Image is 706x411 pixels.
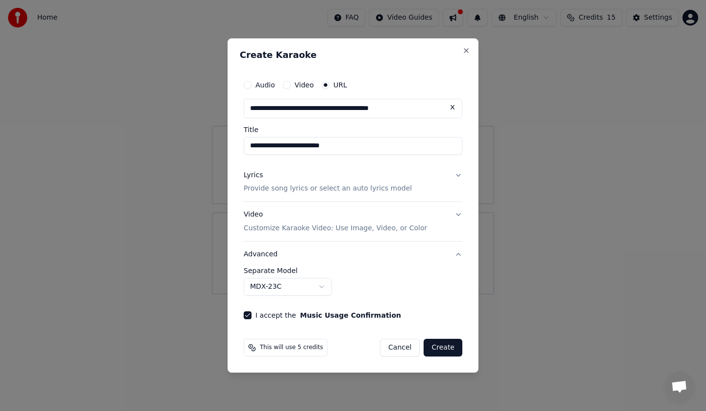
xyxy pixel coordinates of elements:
button: Create [424,339,462,356]
p: Customize Karaoke Video: Use Image, Video, or Color [244,223,427,233]
div: Video [244,210,427,234]
label: Video [295,82,314,88]
label: I accept the [255,312,401,319]
button: Cancel [380,339,420,356]
div: Advanced [244,267,462,303]
button: LyricsProvide song lyrics or select an auto lyrics model [244,163,462,202]
p: Provide song lyrics or select an auto lyrics model [244,184,412,194]
label: Title [244,126,462,133]
label: Audio [255,82,275,88]
span: This will use 5 credits [260,344,323,352]
button: I accept the [300,312,401,319]
h2: Create Karaoke [240,51,466,59]
label: Separate Model [244,267,462,274]
button: VideoCustomize Karaoke Video: Use Image, Video, or Color [244,202,462,242]
button: Advanced [244,242,462,267]
label: URL [333,82,347,88]
div: Lyrics [244,170,263,180]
